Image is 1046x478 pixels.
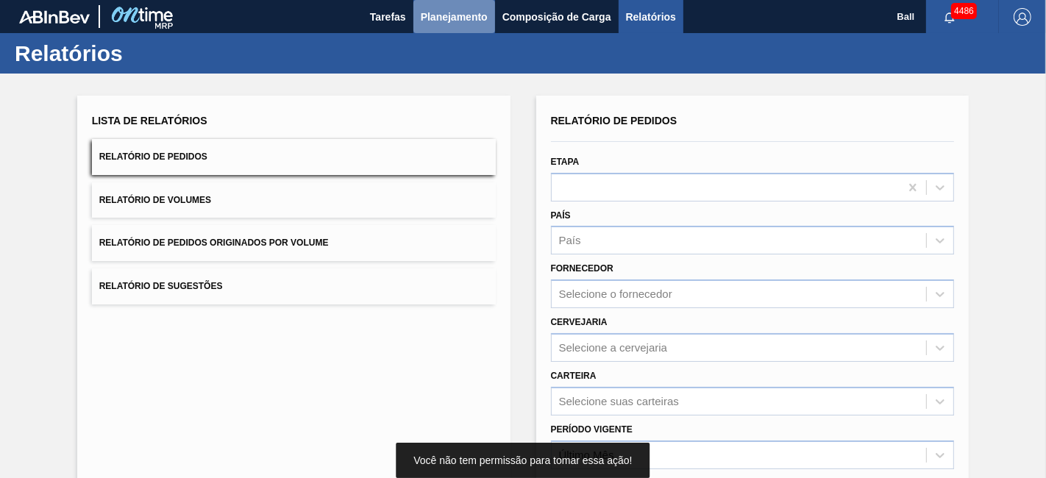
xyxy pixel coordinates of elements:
[551,317,608,327] label: Cervejaria
[551,115,677,126] span: Relatório de Pedidos
[951,3,977,19] span: 4486
[15,45,276,62] h1: Relatórios
[99,238,329,248] span: Relatório de Pedidos Originados por Volume
[92,182,496,218] button: Relatório de Volumes
[926,7,973,27] button: Notificações
[92,225,496,261] button: Relatório de Pedidos Originados por Volume
[551,263,613,274] label: Fornecedor
[92,268,496,304] button: Relatório de Sugestões
[421,8,488,26] span: Planejamento
[551,424,633,435] label: Período Vigente
[1014,8,1031,26] img: Logout
[502,8,611,26] span: Composição de Carga
[99,151,207,162] span: Relatório de Pedidos
[99,281,223,291] span: Relatório de Sugestões
[551,210,571,221] label: País
[559,395,679,407] div: Selecione suas carteiras
[559,235,581,247] div: País
[370,8,406,26] span: Tarefas
[19,10,90,24] img: TNhmsLtSVTkK8tSr43FrP2fwEKptu5GPRR3wAAAABJRU5ErkJggg==
[551,371,597,381] label: Carteira
[92,115,207,126] span: Lista de Relatórios
[559,341,668,354] div: Selecione a cervejaria
[626,8,676,26] span: Relatórios
[413,454,632,466] span: Você não tem permissão para tomar essa ação!
[551,157,580,167] label: Etapa
[559,288,672,301] div: Selecione o fornecedor
[99,195,211,205] span: Relatório de Volumes
[92,139,496,175] button: Relatório de Pedidos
